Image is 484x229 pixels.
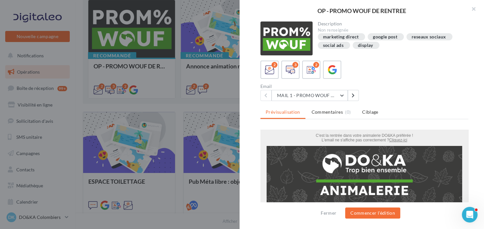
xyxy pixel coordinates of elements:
[260,84,362,89] div: Email
[61,8,129,13] span: L'email ne s'affiche pas correctement ?
[250,8,474,14] div: OP - PROMO WOUF DE RENTREE
[129,8,147,13] a: Cliquez-ici
[271,62,277,68] div: 2
[318,27,463,33] div: Non renseignée
[358,43,373,48] div: display
[13,23,195,70] img: logo_doka_Animalerie_Horizontal_fond_transparent-4.png
[318,209,339,217] button: Fermer
[292,62,298,68] div: 3
[362,109,378,115] span: Ciblage
[271,90,348,101] button: MAIL 1 - PROMO WOUF RENTREE
[345,208,400,219] button: Commencer l'édition
[323,43,344,48] div: social ads
[313,62,319,68] div: 2
[323,35,359,39] div: marketing direct
[412,35,446,39] div: reseaux sociaux
[312,109,343,115] span: Commentaires
[55,4,153,8] span: C'est la rentrée dans votre animalerie DO&KA préférée !
[462,207,477,222] iframe: Intercom live chat
[345,109,351,115] span: (0)
[373,35,397,39] div: google post
[318,21,463,26] div: Description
